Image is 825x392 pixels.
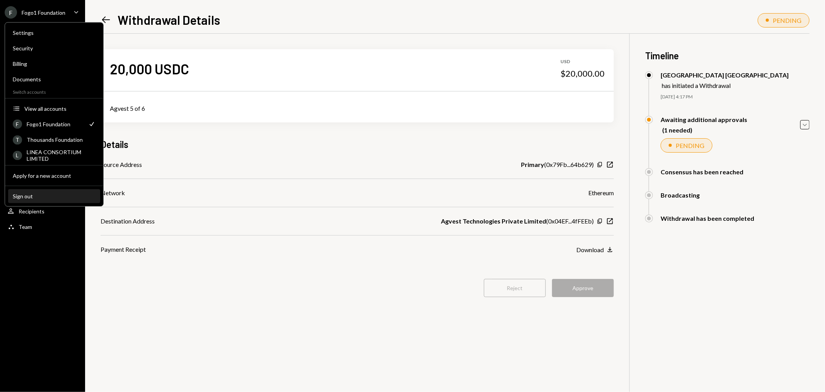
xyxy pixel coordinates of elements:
[101,160,142,169] div: Source Address
[521,160,594,169] div: ( 0x79Fb...64b629 )
[27,136,96,143] div: Thousands Foundation
[13,172,96,179] div: Apply for a new account
[676,142,704,149] div: PENDING
[8,57,100,70] a: Billing
[576,246,604,253] div: Download
[560,68,605,79] div: $20,000.00
[661,215,754,222] div: Withdrawal has been completed
[101,138,128,151] h3: Details
[8,102,100,116] button: View all accounts
[13,119,22,129] div: F
[8,169,100,183] button: Apply for a new account
[101,217,155,226] div: Destination Address
[661,191,700,199] div: Broadcasting
[661,116,747,123] div: Awaiting additional approvals
[19,208,44,215] div: Recipients
[5,220,80,234] a: Team
[8,148,100,162] a: LLINEA CONSORTIUM LIMITED
[8,132,100,146] a: TThousands Foundation
[661,168,743,175] div: Consensus has been reached
[521,160,544,169] b: Primary
[13,60,96,67] div: Billing
[118,12,220,28] h1: Withdrawal Details
[13,76,96,83] div: Documents
[8,41,100,55] a: Security
[27,149,96,162] div: LINEA CONSORTIUM LIMITED
[8,189,100,203] button: Sign out
[13,151,22,160] div: L
[24,105,96,112] div: View all accounts
[441,217,546,226] b: Agvest Technologies Private Limited
[5,204,80,218] a: Recipients
[645,49,810,62] h3: Timeline
[13,45,96,52] div: Security
[661,71,789,79] div: [GEOGRAPHIC_DATA] [GEOGRAPHIC_DATA]
[441,217,594,226] div: ( 0x04EF...4fFEEb )
[13,193,96,199] div: Sign out
[5,88,103,95] div: Switch accounts
[8,72,100,86] a: Documents
[13,29,96,36] div: Settings
[560,58,605,65] div: USD
[588,188,614,198] div: Ethereum
[22,9,65,16] div: Fogo1 Foundation
[101,245,146,254] div: Payment Receipt
[19,224,32,230] div: Team
[773,17,801,24] div: PENDING
[5,6,17,19] div: F
[662,82,789,89] div: has initiated a Withdrawal
[13,135,22,144] div: T
[27,121,83,127] div: Fogo1 Foundation
[661,94,810,100] div: [DATE] 4:17 PM
[101,188,125,198] div: Network
[110,104,605,113] div: Agvest 5 of 6
[8,26,100,40] a: Settings
[662,126,747,134] div: (1 needed)
[110,60,189,77] div: 20,000 USDC
[576,246,614,254] button: Download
